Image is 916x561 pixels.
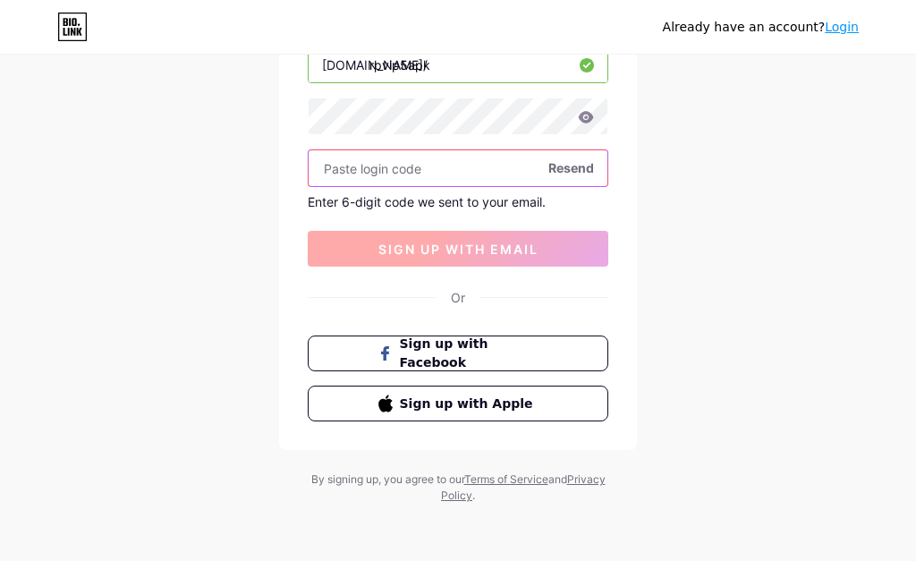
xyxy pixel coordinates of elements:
[322,55,428,74] div: [DOMAIN_NAME]/
[308,231,608,267] button: sign up with email
[400,395,539,413] span: Sign up with Apple
[308,386,608,421] button: Sign up with Apple
[378,242,539,257] span: sign up with email
[451,288,465,307] div: Or
[464,472,548,486] a: Terms of Service
[663,18,859,37] div: Already have an account?
[548,158,594,177] span: Resend
[400,335,539,372] span: Sign up with Facebook
[306,472,610,504] div: By signing up, you agree to our and .
[308,194,608,209] div: Enter 6-digit code we sent to your email.
[309,150,607,186] input: Paste login code
[308,336,608,371] button: Sign up with Facebook
[309,47,607,82] input: username
[825,20,859,34] a: Login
